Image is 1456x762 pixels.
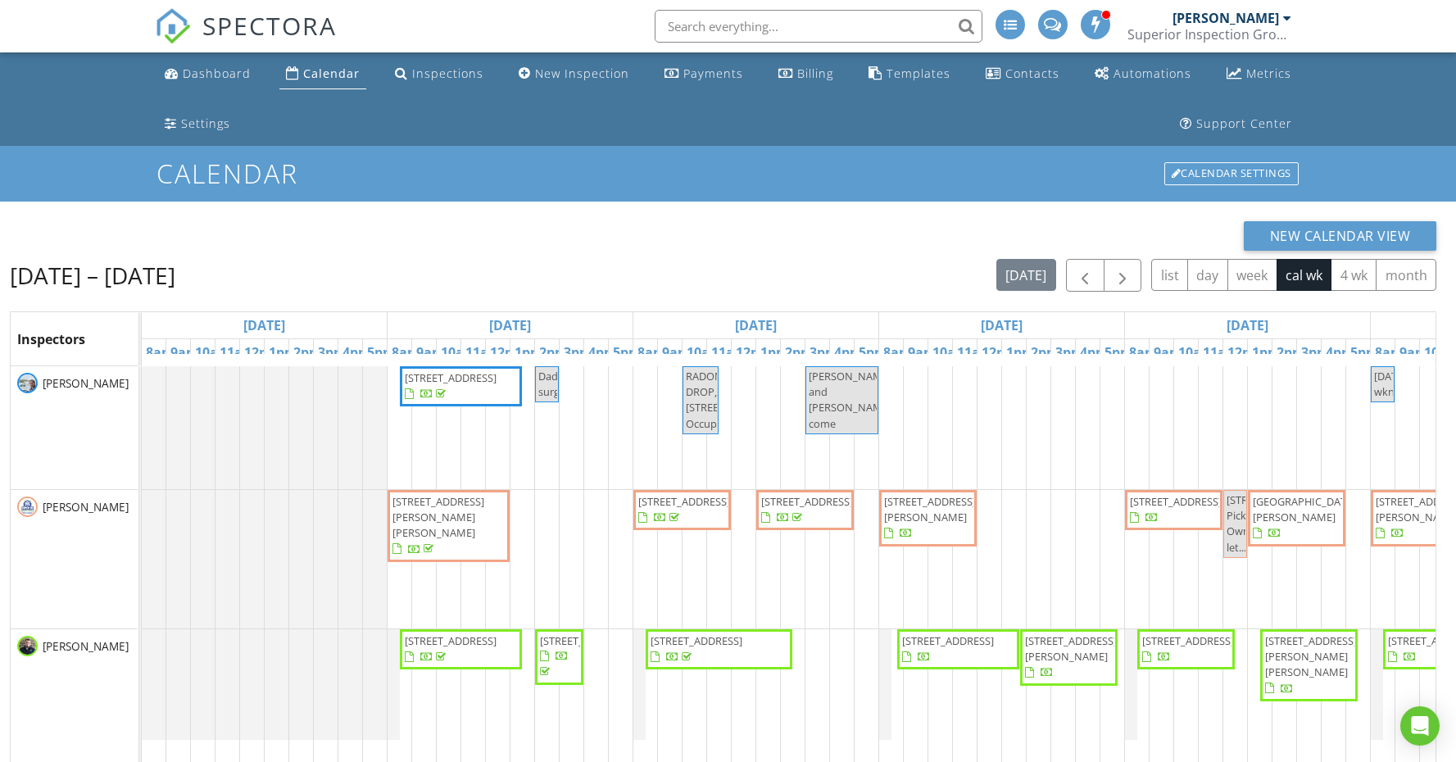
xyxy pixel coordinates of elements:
[10,259,175,292] h2: [DATE] – [DATE]
[1130,494,1222,509] span: [STREET_ADDRESS]
[437,339,481,365] a: 10am
[862,59,957,89] a: Templates
[781,339,818,365] a: 2pm
[17,373,38,393] img: img_3093.jpg
[1104,259,1142,293] button: Next
[1142,633,1234,648] span: [STREET_ADDRESS]
[584,339,621,365] a: 4pm
[1297,339,1334,365] a: 3pm
[1222,312,1272,338] a: Go to August 28, 2025
[953,339,997,365] a: 11am
[1173,10,1279,26] div: [PERSON_NAME]
[538,369,574,399] span: Dads surgery
[887,66,950,81] div: Templates
[884,494,976,524] span: [STREET_ADDRESS][PERSON_NAME]
[510,339,547,365] a: 1pm
[560,339,596,365] a: 3pm
[363,339,400,365] a: 5pm
[485,312,535,338] a: Go to August 25, 2025
[1253,494,1356,524] span: [GEOGRAPHIC_DATA][PERSON_NAME]
[772,59,840,89] a: Billing
[240,339,284,365] a: 12pm
[1025,633,1117,664] span: [STREET_ADDRESS][PERSON_NAME]
[158,109,237,139] a: Settings
[609,339,646,365] a: 5pm
[655,10,982,43] input: Search everything...
[155,22,337,57] a: SPECTORA
[1248,339,1285,365] a: 1pm
[1223,339,1268,365] a: 12pm
[158,59,257,89] a: Dashboard
[1227,492,1318,555] span: [STREET_ADDRESS] Pickup, Owner let...
[486,339,530,365] a: 12pm
[39,375,132,392] span: [PERSON_NAME]
[338,339,375,365] a: 4pm
[1199,339,1243,365] a: 11am
[928,339,973,365] a: 10am
[1187,259,1228,291] button: day
[1395,339,1432,365] a: 9am
[1150,339,1186,365] a: 9am
[405,633,497,648] span: [STREET_ADDRESS]
[1051,339,1088,365] a: 3pm
[215,339,260,365] a: 11am
[1374,369,1406,399] span: [DATE] wknd
[1277,259,1332,291] button: cal wk
[142,339,179,365] a: 8am
[638,494,730,509] span: [STREET_ADDRESS]
[1027,339,1064,365] a: 2pm
[1174,339,1218,365] a: 10am
[633,339,670,365] a: 8am
[904,339,941,365] a: 9am
[1272,339,1309,365] a: 2pm
[412,66,483,81] div: Inspections
[1265,633,1357,679] span: [STREET_ADDRESS][PERSON_NAME][PERSON_NAME]
[977,312,1027,338] a: Go to August 27, 2025
[658,339,695,365] a: 9am
[1100,339,1137,365] a: 5pm
[683,66,743,81] div: Payments
[1400,706,1440,746] div: Open Intercom Messenger
[830,339,867,365] a: 4pm
[1244,221,1437,251] button: New Calendar View
[805,339,842,365] a: 3pm
[535,339,572,365] a: 2pm
[1151,259,1188,291] button: list
[1076,339,1113,365] a: 4pm
[289,339,326,365] a: 2pm
[1005,66,1059,81] div: Contacts
[156,159,1300,188] h1: Calendar
[265,339,302,365] a: 1pm
[797,66,833,81] div: Billing
[707,339,751,365] a: 11am
[761,494,853,509] span: [STREET_ADDRESS]
[979,59,1066,89] a: Contacts
[1246,66,1291,81] div: Metrics
[1346,339,1383,365] a: 5pm
[1066,259,1104,293] button: Previous
[39,499,132,515] span: [PERSON_NAME]
[855,339,891,365] a: 5pm
[651,633,742,648] span: [STREET_ADDRESS]
[303,66,360,81] div: Calendar
[731,312,781,338] a: Go to August 26, 2025
[1227,259,1277,291] button: week
[155,8,191,44] img: The Best Home Inspection Software - Spectora
[1376,259,1436,291] button: month
[388,339,424,365] a: 8am
[756,339,793,365] a: 1pm
[183,66,251,81] div: Dashboard
[191,339,235,365] a: 10am
[1173,109,1299,139] a: Support Center
[535,66,629,81] div: New Inspection
[166,339,203,365] a: 9am
[1164,162,1299,185] div: Calendar Settings
[392,494,484,540] span: [STREET_ADDRESS][PERSON_NAME][PERSON_NAME]
[1331,259,1377,291] button: 4 wk
[1220,59,1298,89] a: Metrics
[1196,116,1292,131] div: Support Center
[17,330,85,348] span: Inspectors
[658,59,750,89] a: Payments
[405,370,497,385] span: [STREET_ADDRESS]
[461,339,506,365] a: 11am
